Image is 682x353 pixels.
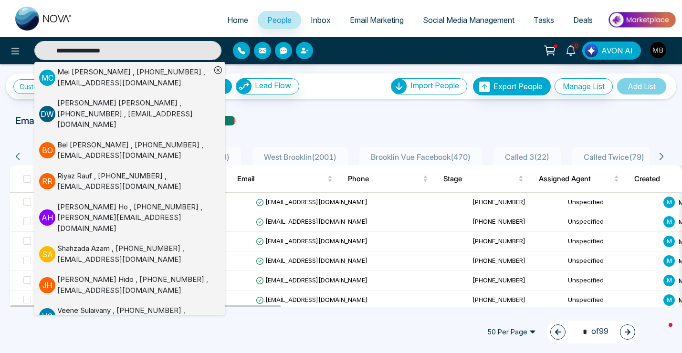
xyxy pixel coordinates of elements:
span: Home [227,15,248,25]
td: Unspecified [564,193,660,212]
span: M [663,197,675,208]
button: Export People [473,77,551,95]
span: Stage [443,173,516,185]
span: [EMAIL_ADDRESS][DOMAIN_NAME] [256,198,367,206]
p: R R [39,173,55,189]
span: M [663,255,675,267]
span: M [663,236,675,247]
th: Email [230,166,340,192]
div: [PERSON_NAME] Ho , [PHONE_NUMBER] , [PERSON_NAME][EMAIL_ADDRESS][DOMAIN_NAME] [57,202,211,234]
span: Lead Flow [255,81,291,90]
p: Email Statistics: [15,114,85,128]
p: J H [39,277,55,293]
a: Email Marketing [340,11,413,29]
span: M [663,216,675,228]
span: M [663,294,675,306]
th: Assigned Agent [531,166,627,192]
td: Unspecified [564,291,660,310]
span: Assigned Agent [539,173,612,185]
span: People [267,15,292,25]
td: Unspecified [564,271,660,291]
p: D W [39,106,55,122]
span: [EMAIL_ADDRESS][DOMAIN_NAME] [256,218,367,225]
span: [EMAIL_ADDRESS][DOMAIN_NAME] [256,257,367,264]
div: [PERSON_NAME] Hido , [PHONE_NUMBER] , [EMAIL_ADDRESS][DOMAIN_NAME] [57,274,211,296]
a: Tasks [524,11,564,29]
p: M C [39,70,55,86]
span: West Brooklin ( 2001 ) [260,152,340,162]
th: Phone [340,166,436,192]
div: [PERSON_NAME] [PERSON_NAME] , [PHONE_NUMBER] , [EMAIL_ADDRESS][DOMAIN_NAME] [57,98,211,130]
a: People [258,11,301,29]
span: Inbox [311,15,331,25]
span: [PHONE_NUMBER] [472,237,525,245]
span: Email Marketing [350,15,404,25]
span: [PHONE_NUMBER] [472,296,525,303]
td: Unspecified [564,251,660,271]
p: B o [39,142,55,158]
td: Unspecified [564,212,660,232]
a: Inbox [301,11,340,29]
td: Unspecified [564,232,660,251]
span: [EMAIL_ADDRESS][DOMAIN_NAME] [256,276,367,284]
a: Custom Filter [13,79,81,94]
img: Market-place.gif [607,9,676,31]
button: Manage List [555,78,613,94]
span: Phone [348,173,421,185]
th: Stage [436,166,531,192]
a: Social Media Management [413,11,524,29]
a: Home [218,11,258,29]
span: [PHONE_NUMBER] [472,276,525,284]
div: Shahzada Azam , [PHONE_NUMBER] , [EMAIL_ADDRESS][DOMAIN_NAME] [57,243,211,265]
a: Lead FlowLead Flow [232,78,299,94]
span: [EMAIL_ADDRESS][DOMAIN_NAME] [256,237,367,245]
span: Social Media Management [423,15,514,25]
p: V S [39,308,55,324]
span: 50 Per Page [481,324,543,340]
span: [PHONE_NUMBER] [472,218,525,225]
div: Bel [PERSON_NAME] , [PHONE_NUMBER] , [EMAIL_ADDRESS][DOMAIN_NAME] [57,140,211,161]
span: Called Twice ( 79 ) [580,152,648,162]
button: Lead Flow [236,78,299,94]
span: [PHONE_NUMBER] [472,198,525,206]
img: User Avatar [650,42,666,58]
p: S A [39,246,55,262]
span: [EMAIL_ADDRESS][DOMAIN_NAME] [256,296,367,303]
span: 10+ [571,42,579,50]
span: Import People [410,81,459,90]
span: Called 3 ( 22 ) [501,152,553,162]
div: Riyaz Rauf , [PHONE_NUMBER] , [EMAIL_ADDRESS][DOMAIN_NAME] [57,171,211,192]
img: Lead Flow [236,79,252,94]
button: AVON AI [582,42,641,60]
img: Lead Flow [585,44,598,57]
span: Email [237,173,325,185]
span: [PHONE_NUMBER] [472,257,525,264]
span: Brooklin Vue Facebook ( 470 ) [367,152,474,162]
div: Veene Sulaivany , [PHONE_NUMBER] , [EMAIL_ADDRESS][DOMAIN_NAME] [57,305,211,327]
iframe: Intercom live chat [650,321,672,343]
a: Deals [564,11,602,29]
span: Deals [573,15,593,25]
span: M [663,275,675,286]
span: of 99 [577,325,609,338]
span: Export People [493,82,543,91]
div: Mei [PERSON_NAME] , [PHONE_NUMBER] , [EMAIL_ADDRESS][DOMAIN_NAME] [57,67,211,88]
span: AVON AI [601,45,633,56]
p: A H [39,209,55,226]
span: Tasks [534,15,554,25]
img: Nova CRM Logo [15,7,73,31]
a: 10+ [559,42,582,58]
